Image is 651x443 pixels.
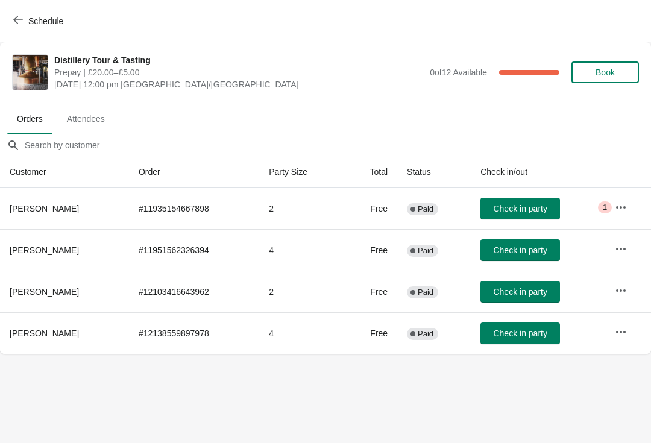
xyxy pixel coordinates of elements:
span: Check in party [493,204,547,213]
span: Prepay | £20.00–£5.00 [54,66,424,78]
td: # 12138559897978 [129,312,259,354]
button: Check in party [480,322,560,344]
button: Check in party [480,198,560,219]
button: Check in party [480,239,560,261]
span: Paid [418,204,433,214]
th: Total [344,156,398,188]
span: Distillery Tour & Tasting [54,54,424,66]
span: [PERSON_NAME] [10,245,79,255]
span: [PERSON_NAME] [10,287,79,297]
input: Search by customer [24,134,651,156]
span: Paid [418,246,433,256]
span: 0 of 12 Available [430,68,487,77]
td: 4 [259,312,343,354]
td: # 11935154667898 [129,188,259,229]
th: Status [397,156,471,188]
th: Check in/out [471,156,605,188]
span: Orders [7,108,52,130]
span: Book [596,68,615,77]
td: Free [344,229,398,271]
td: Free [344,271,398,312]
button: Check in party [480,281,560,303]
span: [DATE] 12:00 pm [GEOGRAPHIC_DATA]/[GEOGRAPHIC_DATA] [54,78,424,90]
th: Party Size [259,156,343,188]
span: Attendees [57,108,115,130]
td: 4 [259,229,343,271]
span: Check in party [493,328,547,338]
img: Distillery Tour & Tasting [13,55,48,90]
span: [PERSON_NAME] [10,328,79,338]
td: 2 [259,271,343,312]
span: 1 [603,203,607,212]
td: # 12103416643962 [129,271,259,312]
button: Schedule [6,10,73,32]
span: Check in party [493,287,547,297]
td: 2 [259,188,343,229]
span: Paid [418,287,433,297]
th: Order [129,156,259,188]
td: # 11951562326394 [129,229,259,271]
span: Paid [418,329,433,339]
span: Schedule [28,16,63,26]
button: Book [571,61,639,83]
span: Check in party [493,245,547,255]
td: Free [344,188,398,229]
span: [PERSON_NAME] [10,204,79,213]
td: Free [344,312,398,354]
